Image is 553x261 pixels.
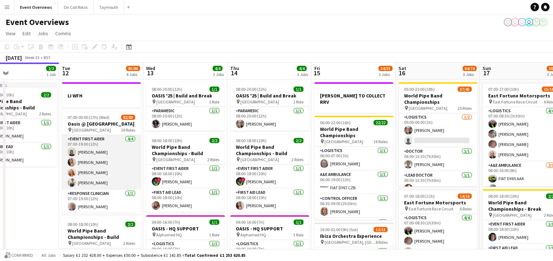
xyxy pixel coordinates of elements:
h3: World Pipe Band Championships - Build [230,144,309,157]
h3: Oasis @ [GEOGRAPHIC_DATA] [62,121,141,127]
span: 85/86 [126,66,140,71]
span: 2 Roles [291,157,303,162]
app-card-role: First Aid Lead1/108:00-18:00 (10h)[PERSON_NAME] [146,189,225,212]
span: Week 33 [23,55,41,60]
app-card-role: Lead Doctor1/106:00-13:30 (7h30m)[PERSON_NAME] [398,171,477,195]
h3: OASIS '25 | Build and Break [146,93,225,99]
app-user-avatar: Operations Team [525,18,533,26]
span: 1 Role [209,232,219,237]
a: Comms [52,29,74,38]
h3: LI WFH [62,93,141,99]
span: 2 Roles [207,157,219,162]
span: 08:00-20:00 (12h) [152,87,182,92]
span: Sun [483,65,491,71]
span: 15 [313,69,320,77]
span: [GEOGRAPHIC_DATA] [409,106,447,111]
span: 06:00-22:00 (16h) [320,120,351,125]
span: 2 Roles [123,241,135,246]
app-card-role: Logistics1/205:00-06:00 (1h)[PERSON_NAME] [398,113,477,147]
div: BST [44,55,51,60]
h3: World Pipe Band Championships - Build [62,228,141,240]
div: 1 Job [46,72,56,77]
span: 17 [482,69,491,77]
span: Wed [146,65,155,71]
span: 6 Roles [460,206,472,211]
span: 09:00-16:00 (7h) [236,219,264,225]
a: Jobs [35,29,51,38]
span: Sat [398,65,406,71]
span: 4/4 [297,66,307,71]
span: 08:00-18:00 (10h) [236,138,266,143]
div: [DATE] [6,54,22,61]
span: 07:00-17:00 (10h) [488,87,519,92]
h1: Event Overviews [6,17,69,27]
app-user-avatar: Operations Team [518,18,526,26]
h3: Ibiza Orchestra Experience [314,233,393,239]
div: 3 Jobs [463,72,476,77]
a: Edit [20,29,33,38]
span: 1 Role [293,232,303,237]
div: 3 Jobs [297,72,308,77]
div: 4 Jobs [126,72,140,77]
span: Alphamed HQ [156,232,182,237]
span: 13 [145,69,155,77]
button: On Call Rotas [58,0,94,14]
div: 3 Jobs [379,72,392,77]
div: 05:00-23:00 (18h)37/45World Pipe Band Championships [GEOGRAPHIC_DATA]25 RolesLogistics1/205:00-06... [398,82,477,186]
span: 14/16 [458,193,472,199]
span: 25 Roles [458,106,472,111]
app-card-role: First Aid Lead1/108:00-18:00 (10h)[PERSON_NAME] [230,189,309,212]
span: 08:00-20:00 (12h) [236,87,266,92]
span: Fri [314,65,320,71]
div: [PERSON_NAME] TO COLLECT RRV [314,82,393,113]
span: [GEOGRAPHIC_DATA] [156,157,195,162]
span: Alphamed HQ [240,232,266,237]
app-card-role: Control Officer1/106:30-09:00 (2h30m)[PERSON_NAME] [314,195,393,218]
a: View [3,29,18,38]
span: [GEOGRAPHIC_DATA] [156,99,195,104]
h3: World Pipe Band Championships [398,93,477,105]
app-user-avatar: Operations Manager [539,18,547,26]
span: 82/83 [121,115,135,120]
span: 2/2 [41,92,51,97]
span: [GEOGRAPHIC_DATA] [240,157,279,162]
span: Thu [230,65,239,71]
span: East Fortune Race Circuit [409,206,453,211]
h3: World Pipe Band Championships - Build [146,144,225,157]
span: East Fortune Race Circuit [493,99,538,104]
span: 26 Roles [121,127,135,133]
span: Total Confirmed £1 253 620.85 [184,253,245,258]
app-card-role: Event First Aider1/108:00-18:00 (10h)![PERSON_NAME] [230,165,309,189]
span: View [6,30,15,37]
app-card-role: Response Clinician1/107:00-19:00 (12h)[PERSON_NAME] [62,190,141,214]
span: 22/22 [373,120,388,125]
span: 1/1 [209,87,219,92]
span: 1/1 [294,219,303,225]
span: 64/74 [463,66,477,71]
app-job-card: LI WFH [62,82,141,108]
div: 3 Jobs [213,72,224,77]
span: All jobs [40,253,57,258]
span: Edit [23,30,31,37]
app-card-role: A&E Ambulance1/106:00-19:00 (13h)FIAT DY67 CZB [314,171,393,195]
button: Taymouth [94,0,124,14]
span: 16 Roles [373,139,388,144]
span: 8 Roles [376,240,388,245]
app-job-card: 08:00-20:00 (12h)1/1OASIS '25 | Build and Break [GEOGRAPHIC_DATA]1 RoleParamedic1/108:00-20:00 (1... [146,82,225,131]
app-job-card: 08:00-18:00 (10h)2/2World Pipe Band Championships - Build [GEOGRAPHIC_DATA]2 RolesEvent First Aid... [230,134,309,212]
span: 08:00-18:00 (10h) [68,222,98,227]
span: 07:00-18:00 (11h) [404,193,435,199]
app-card-role: Paramedic1/108:00-20:00 (12h)[PERSON_NAME] [146,107,225,131]
h3: East Fortune Motorsports [398,199,477,206]
app-user-avatar: Operations Team [511,18,519,26]
app-job-card: 08:00-20:00 (12h)1/1OASIS '25 | Build and Break [GEOGRAPHIC_DATA]1 RoleParamedic1/108:00-20:00 (1... [230,82,309,131]
span: 2/2 [294,138,303,143]
span: 2/2 [46,66,56,71]
span: 37/45 [458,87,472,92]
span: 09:00-16:00 (7h) [152,219,180,225]
span: [GEOGRAPHIC_DATA] [493,212,532,218]
span: 4/4 [213,66,222,71]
